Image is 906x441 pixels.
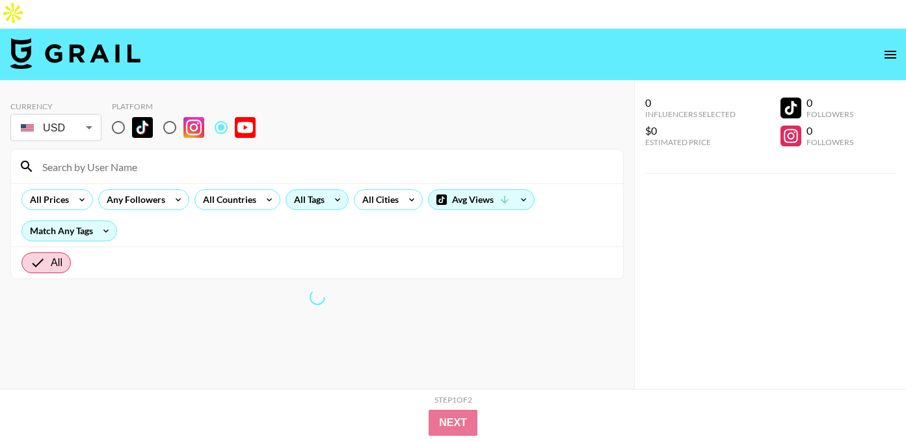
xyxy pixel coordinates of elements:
[645,124,736,137] div: $0
[806,109,853,119] div: Followers
[10,101,101,111] div: Currency
[429,410,477,436] button: Next
[429,190,534,209] div: Avg Views
[112,101,266,111] div: Platform
[99,190,168,209] div: Any Followers
[132,117,153,138] img: TikTok
[877,42,903,68] button: open drawer
[841,376,890,425] iframe: Drift Widget Chat Controller
[183,117,204,138] img: Instagram
[286,190,327,209] div: All Tags
[645,137,736,147] div: Estimated Price
[806,137,853,147] div: Followers
[354,190,401,209] div: All Cities
[235,117,256,138] img: YouTube
[806,96,853,109] div: 0
[310,289,325,305] span: Refreshing lists, bookers, clients, countries, tags, cities, talent, talent...
[13,116,99,139] div: USD
[22,221,116,241] div: Match Any Tags
[806,124,853,137] div: 0
[51,255,62,271] span: All
[645,109,736,119] div: Influencers Selected
[434,395,472,405] div: Step 1 of 2
[645,96,736,109] div: 0
[10,38,140,69] img: Grail Talent
[195,190,259,209] div: All Countries
[34,156,615,177] input: Search by User Name
[22,190,72,209] div: All Prices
